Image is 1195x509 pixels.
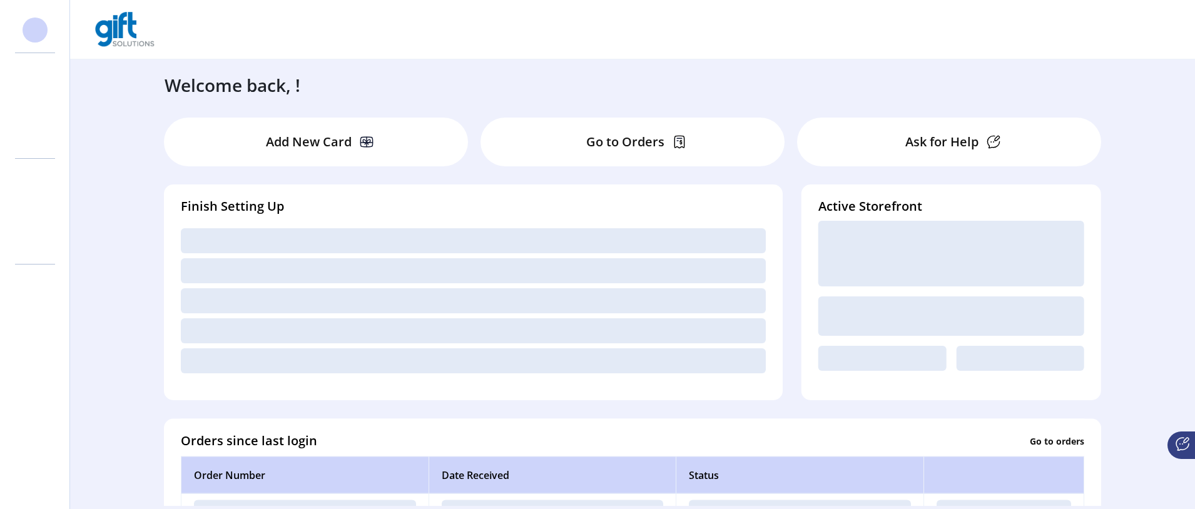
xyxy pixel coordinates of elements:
[818,197,1084,216] h4: Active Storefront
[1094,19,1114,39] button: menu
[586,133,664,151] p: Go to Orders
[181,456,429,494] th: Order Number
[266,133,352,151] p: Add New Card
[905,133,979,151] p: Ask for Help
[181,431,317,450] h4: Orders since last login
[1030,434,1084,447] p: Go to orders
[429,456,676,494] th: Date Received
[676,456,923,494] th: Status
[1138,19,1158,39] button: Publisher Panel
[95,12,155,47] img: logo
[181,197,766,216] h4: Finish Setting Up
[165,72,300,98] h3: Welcome back, !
